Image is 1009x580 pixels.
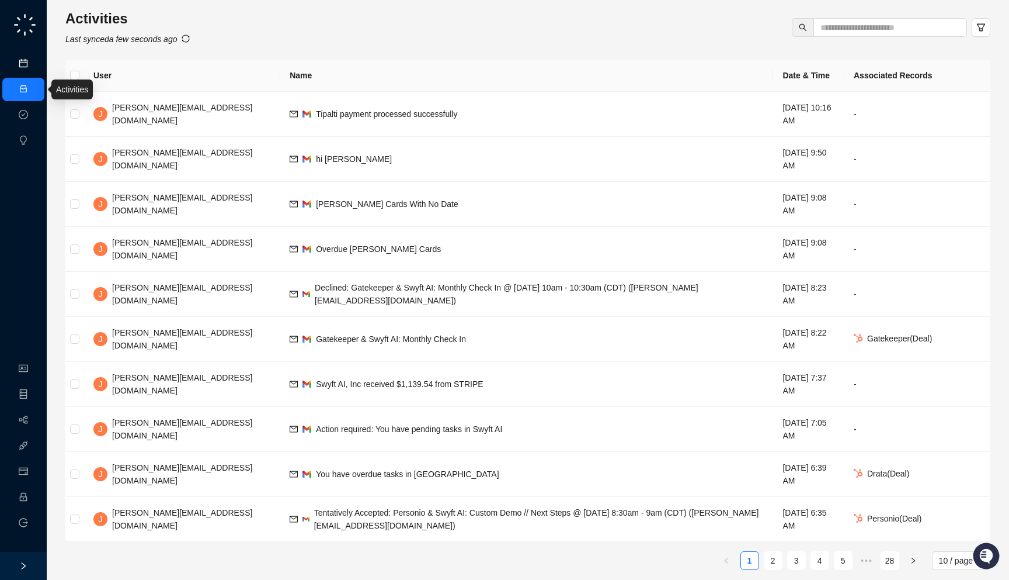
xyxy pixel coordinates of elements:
[302,246,311,252] img: gmail-BGivzU6t.png
[112,193,252,215] span: [PERSON_NAME][EMAIL_ADDRESS][DOMAIN_NAME]
[881,551,899,570] li: 28
[764,552,782,569] a: 2
[12,165,21,174] div: 📚
[12,47,213,65] p: Welcome 👋
[844,272,990,317] td: -
[782,193,826,215] span: [DATE] 9:08 AM
[302,156,311,162] img: gmail-BGivzU6t.png
[99,108,103,120] span: J
[854,469,862,478] img: hubspot-DkpyWjJb.png
[904,551,923,570] button: right
[112,148,252,170] span: [PERSON_NAME][EMAIL_ADDRESS][DOMAIN_NAME]
[12,12,38,38] img: logo-small-C4UdH2pc.png
[99,198,103,210] span: J
[857,551,876,570] span: •••
[764,551,782,570] li: 2
[290,470,298,478] span: mail
[976,23,986,32] span: filter
[290,380,298,388] span: mail
[782,418,826,440] span: [DATE] 7:05 AM
[65,9,190,28] h3: Activities
[280,60,773,92] th: Name
[316,244,441,254] span: Overdue [PERSON_NAME] Cards
[314,508,759,530] span: Tentatively Accepted: Personio & Swyft AI: Custom Demo // Next Steps @ [DATE] 8:30am - 9am (CDT) ...
[99,378,103,391] span: J
[19,518,28,527] span: logout
[316,154,392,164] span: hi [PERSON_NAME]
[910,557,917,564] span: right
[82,192,141,201] a: Powered byPylon
[844,182,990,227] td: -
[834,551,853,570] li: 5
[723,557,730,564] span: left
[65,34,177,44] i: Last synced a few seconds ago
[782,508,826,530] span: [DATE] 6:35 AM
[12,12,35,35] img: Swyft AI
[12,65,213,84] h2: How can we help?
[23,164,43,175] span: Docs
[112,103,252,125] span: [PERSON_NAME][EMAIL_ADDRESS][DOMAIN_NAME]
[782,283,826,305] span: [DATE] 8:23 AM
[316,379,483,389] span: Swyft AI, Inc received $1,139.54 from STRIPE
[867,334,932,343] span: Gatekeeper ( Deal )
[782,463,826,485] span: [DATE] 6:39 AM
[787,551,806,570] li: 3
[112,283,252,305] span: [PERSON_NAME][EMAIL_ADDRESS][DOMAIN_NAME]
[867,514,921,523] span: Personio ( Deal )
[717,551,736,570] li: Previous Page
[64,164,90,175] span: Status
[112,418,252,440] span: [PERSON_NAME][EMAIL_ADDRESS][DOMAIN_NAME]
[939,552,983,569] span: 10 / page
[854,514,862,523] img: hubspot-DkpyWjJb.png
[773,60,844,92] th: Date & Time
[99,468,103,481] span: J
[290,245,298,253] span: mail
[857,551,876,570] li: Next 5 Pages
[53,165,62,174] div: 📶
[302,201,311,207] img: gmail-BGivzU6t.png
[782,103,831,125] span: [DATE] 10:16 AM
[290,200,298,208] span: mail
[316,334,466,344] span: Gatekeeper & Swyft AI: Monthly Check In
[844,137,990,182] td: -
[881,552,899,569] a: 28
[302,291,310,297] img: gmail-BGivzU6t.png
[12,106,33,127] img: 5124521997842_fc6d7dfcefe973c2e489_88.png
[290,515,298,523] span: mail
[741,552,759,569] a: 1
[834,552,852,569] a: 5
[717,551,736,570] button: left
[99,243,103,256] span: J
[112,328,252,350] span: [PERSON_NAME][EMAIL_ADDRESS][DOMAIN_NAME]
[112,373,252,395] span: [PERSON_NAME][EMAIL_ADDRESS][DOMAIN_NAME]
[844,60,990,92] th: Associated Records
[316,199,458,209] span: [PERSON_NAME] Cards With No Date
[315,283,698,305] span: Declined: Gatekeeper & Swyft AI: Monthly Check In @ [DATE] 10am - 10:30am (CDT) ([PERSON_NAME][EM...
[182,34,190,43] span: sync
[302,471,311,477] img: gmail-BGivzU6t.png
[844,92,990,137] td: -
[99,423,103,436] span: J
[302,426,311,432] img: gmail-BGivzU6t.png
[302,381,311,387] img: gmail-BGivzU6t.png
[199,109,213,123] button: Start new chat
[316,424,502,434] span: Action required: You have pending tasks in Swyft AI
[810,551,829,570] li: 4
[290,290,298,298] span: mail
[84,60,280,92] th: User
[782,328,826,350] span: [DATE] 8:22 AM
[867,469,909,478] span: Drata ( Deal )
[19,562,27,570] span: right
[112,508,252,530] span: [PERSON_NAME][EMAIL_ADDRESS][DOMAIN_NAME]
[302,336,311,342] img: gmail-BGivzU6t.png
[99,513,103,526] span: J
[99,288,103,301] span: J
[112,238,252,260] span: [PERSON_NAME][EMAIL_ADDRESS][DOMAIN_NAME]
[99,153,103,165] span: J
[99,333,103,346] span: J
[811,552,829,569] a: 4
[844,407,990,452] td: -
[302,517,309,522] img: gmail-BGivzU6t.png
[854,334,862,343] img: hubspot-DkpyWjJb.png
